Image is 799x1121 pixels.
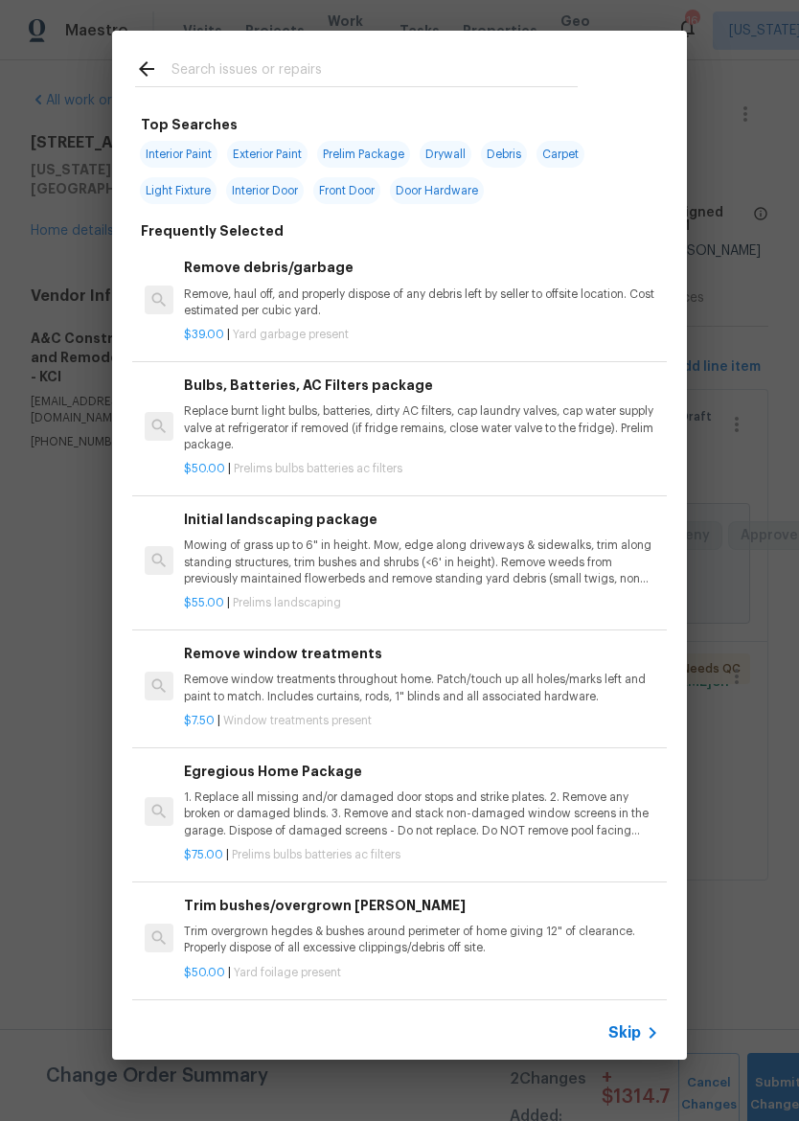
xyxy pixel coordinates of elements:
span: Prelims bulbs batteries ac filters [232,849,400,860]
span: Prelims bulbs batteries ac filters [234,463,402,474]
p: | [184,461,659,477]
span: Exterior Paint [227,141,308,168]
p: Remove window treatments throughout home. Patch/touch up all holes/marks left and paint to match.... [184,672,659,704]
p: | [184,847,659,863]
p: | [184,713,659,729]
h6: Remove debris/garbage [184,257,659,278]
span: Prelims landscaping [233,597,341,608]
span: $55.00 [184,597,224,608]
p: Remove, haul off, and properly dispose of any debris left by seller to offsite location. Cost est... [184,286,659,319]
p: | [184,327,659,343]
h6: Frequently Selected [141,220,284,241]
span: $7.50 [184,715,215,726]
p: Replace burnt light bulbs, batteries, dirty AC filters, cap laundry valves, cap water supply valv... [184,403,659,452]
input: Search issues or repairs [171,57,578,86]
h6: Bulbs, Batteries, AC Filters package [184,375,659,396]
span: Interior Door [226,177,304,204]
h6: Egregious Home Package [184,761,659,782]
h6: Initial landscaping package [184,509,659,530]
span: Light Fixture [140,177,217,204]
p: 1. Replace all missing and/or damaged door stops and strike plates. 2. Remove any broken or damag... [184,789,659,838]
p: Mowing of grass up to 6" in height. Mow, edge along driveways & sidewalks, trim along standing st... [184,538,659,586]
span: Debris [481,141,527,168]
span: $39.00 [184,329,224,340]
h6: Trim bushes/overgrown [PERSON_NAME] [184,895,659,916]
span: $50.00 [184,463,225,474]
span: Carpet [536,141,584,168]
h6: Remove window treatments [184,643,659,664]
span: $50.00 [184,967,225,978]
span: Skip [608,1023,641,1042]
span: Yard garbage present [233,329,349,340]
p: | [184,595,659,611]
p: | [184,965,659,981]
span: $75.00 [184,849,223,860]
span: Window treatments present [223,715,372,726]
p: Trim overgrown hegdes & bushes around perimeter of home giving 12" of clearance. Properly dispose... [184,924,659,956]
span: Interior Paint [140,141,217,168]
span: Prelim Package [317,141,410,168]
span: Yard foilage present [234,967,341,978]
span: Door Hardware [390,177,484,204]
span: Front Door [313,177,380,204]
span: Drywall [420,141,471,168]
h6: Top Searches [141,114,238,135]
